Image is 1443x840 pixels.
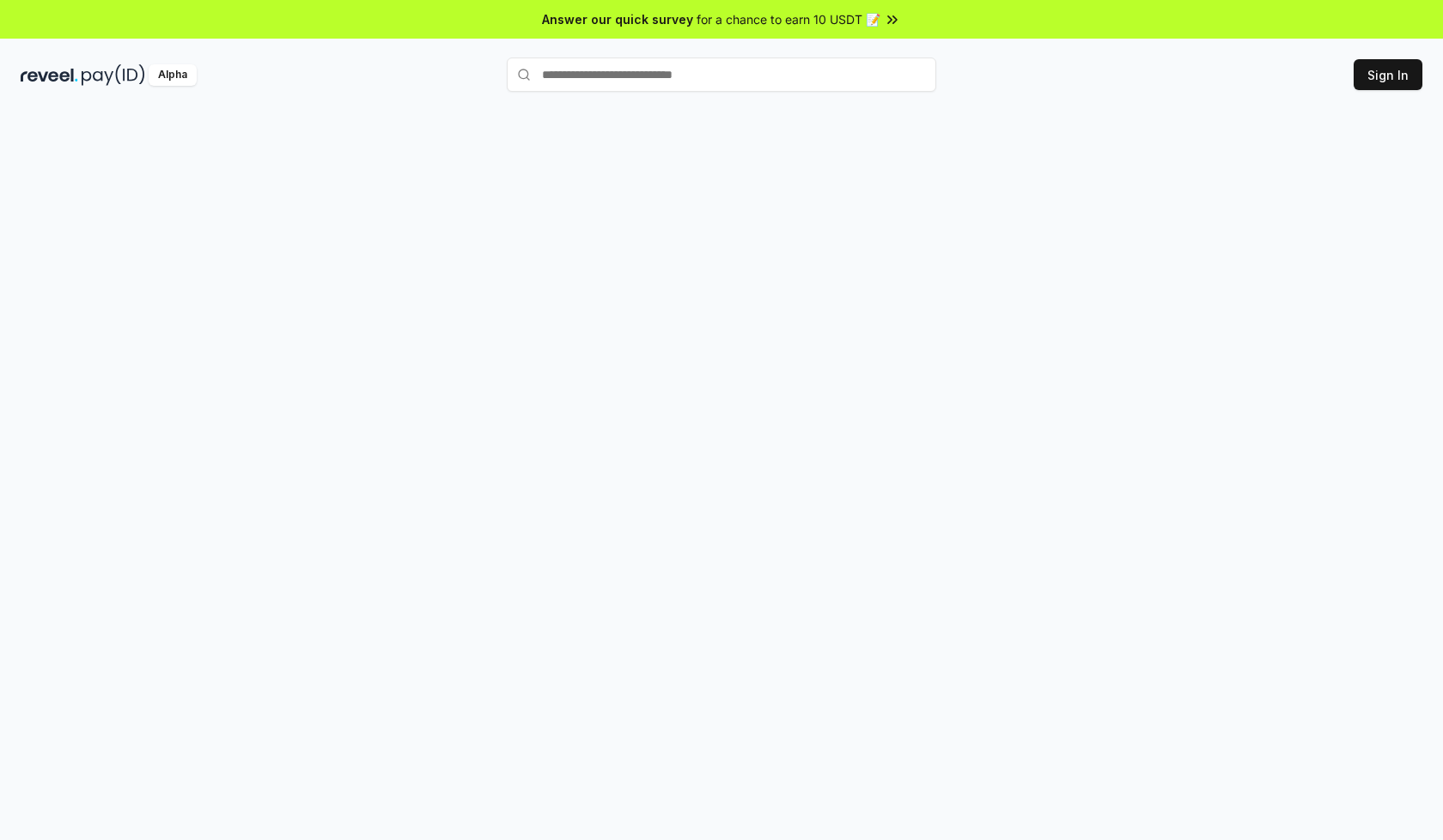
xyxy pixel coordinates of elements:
[21,64,78,86] img: reveel_dark
[697,10,880,28] span: for a chance to earn 10 USDT 📝
[542,10,693,28] span: Answer our quick survey
[1354,59,1422,90] button: Sign In
[82,64,145,86] img: pay_id
[149,64,197,86] div: Alpha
